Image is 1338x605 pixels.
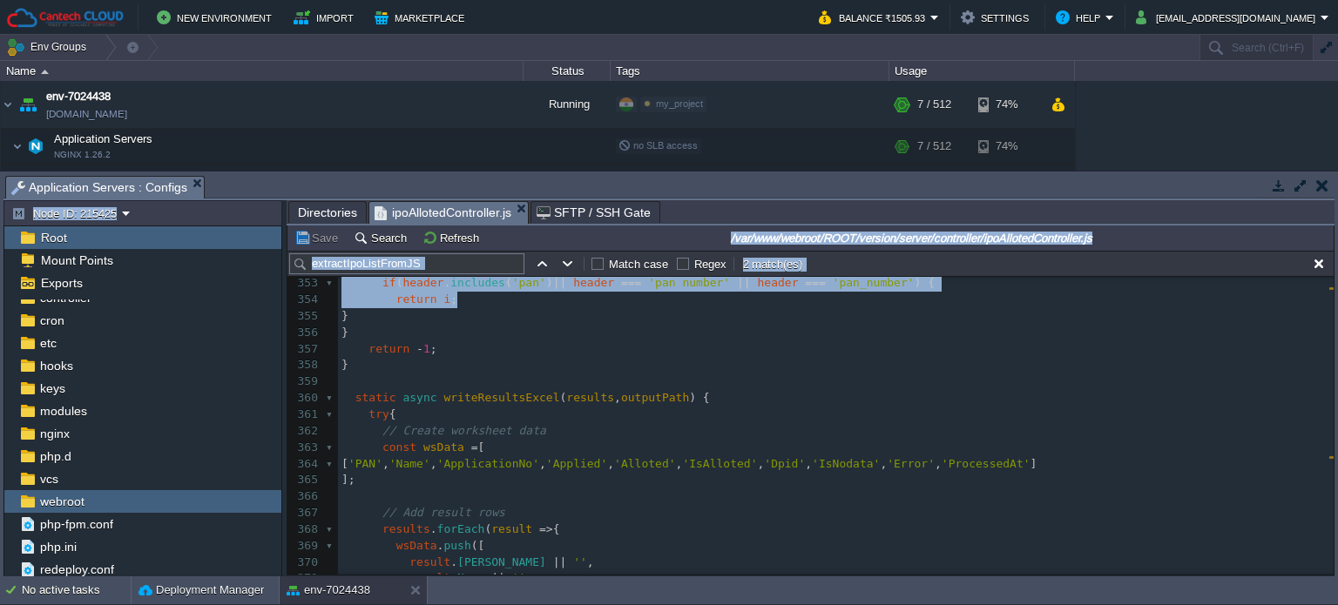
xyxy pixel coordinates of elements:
span: ; [430,342,437,355]
button: Balance ₹1505.93 [819,7,930,28]
span: , [614,391,621,404]
span: header [758,276,799,289]
div: 355 [287,308,322,325]
span: ) [546,276,553,289]
button: [EMAIL_ADDRESS][DOMAIN_NAME] [1136,7,1321,28]
button: Marketplace [375,7,470,28]
span: results [382,522,430,535]
div: 370 [287,555,322,571]
button: Env Groups [6,35,92,59]
img: AMDAwAAAACH5BAEAAAAALAAAAAABAAEAAAICRAEAOw== [47,165,71,192]
div: 74% [978,129,1035,164]
div: Name [2,61,523,81]
span: nginx [37,426,72,441]
a: redeploy.conf [37,561,117,577]
a: cron [37,313,67,328]
span: Directories [298,202,357,223]
span: === [805,276,825,289]
span: , [935,457,942,470]
span: . [443,276,450,289]
span: ( [559,391,566,404]
div: 353 [287,275,322,292]
div: 359 [287,373,322,390]
span: 'pan number' [648,276,730,289]
div: 74% [978,165,1035,192]
span: async [402,391,436,404]
div: 365 [287,472,322,488]
span: Application Servers : Configs [11,177,187,198]
button: Save [294,230,343,245]
span: no SLB access [618,140,698,151]
div: 369 [287,538,322,555]
span: , [757,457,764,470]
span: 'IsAlloted' [682,457,757,470]
span: { [389,407,396,420]
span: includes [450,276,505,289]
span: '' [512,571,526,584]
span: => [539,522,553,535]
a: keys [37,380,68,396]
span: . [437,539,444,552]
button: Help [1056,7,1105,28]
span: 'ProcessedAt' [942,457,1031,470]
span: Name [457,571,484,584]
div: 360 [287,390,322,407]
span: ] [1031,457,1037,470]
img: AMDAwAAAACH5BAEAAAAALAAAAAABAAEAAAICRAEAOw== [12,129,23,164]
span: results [566,391,614,404]
span: { [553,522,560,535]
div: Tags [612,61,889,81]
span: static [355,391,396,404]
span: , [525,571,532,584]
span: , [430,457,437,470]
div: Usage [890,61,1074,81]
span: try [368,407,389,420]
span: , [805,457,812,470]
span: webroot [37,494,87,509]
div: 354 [287,292,322,308]
a: php.ini [37,539,79,555]
span: 'pan' [512,276,546,289]
div: 7 / 512 [917,81,951,128]
span: 'ApplicationNo' [437,457,539,470]
span: 'IsNodata' [812,457,880,470]
span: header [573,276,614,289]
span: Exports [37,275,85,291]
span: 'Name' [389,457,430,470]
span: 'Alloted' [614,457,675,470]
div: 362 [287,423,322,440]
span: ( [396,276,403,289]
span: '' [573,555,587,568]
button: Settings [961,7,1034,28]
div: 367 [287,505,322,521]
img: AMDAwAAAACH5BAEAAAAALAAAAAABAAEAAAICRAEAOw== [1,81,15,128]
div: 368 [287,521,322,538]
span: php-fpm.conf [37,516,116,532]
span: . [430,522,437,535]
span: [PERSON_NAME] [457,555,546,568]
a: hooks [37,358,76,373]
button: Refresh [422,230,484,245]
div: 361 [287,407,322,423]
span: header [402,276,443,289]
div: No active tasks [22,576,131,604]
span: result [491,522,532,535]
a: Mount Points [37,252,116,268]
span: } [341,358,348,371]
span: , [880,457,887,470]
span: || [553,276,567,289]
span: ([ [471,539,485,552]
div: 7 / 512 [917,165,946,192]
span: NGINX 1.26.2 [54,150,111,160]
span: [ [341,457,348,470]
span: return [368,342,409,355]
div: 357 [287,341,322,358]
a: php.d [37,448,74,464]
img: AMDAwAAAACH5BAEAAAAALAAAAAABAAEAAAICRAEAOw== [37,165,47,192]
span: } [341,326,348,339]
span: 'pan_number' [833,276,915,289]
